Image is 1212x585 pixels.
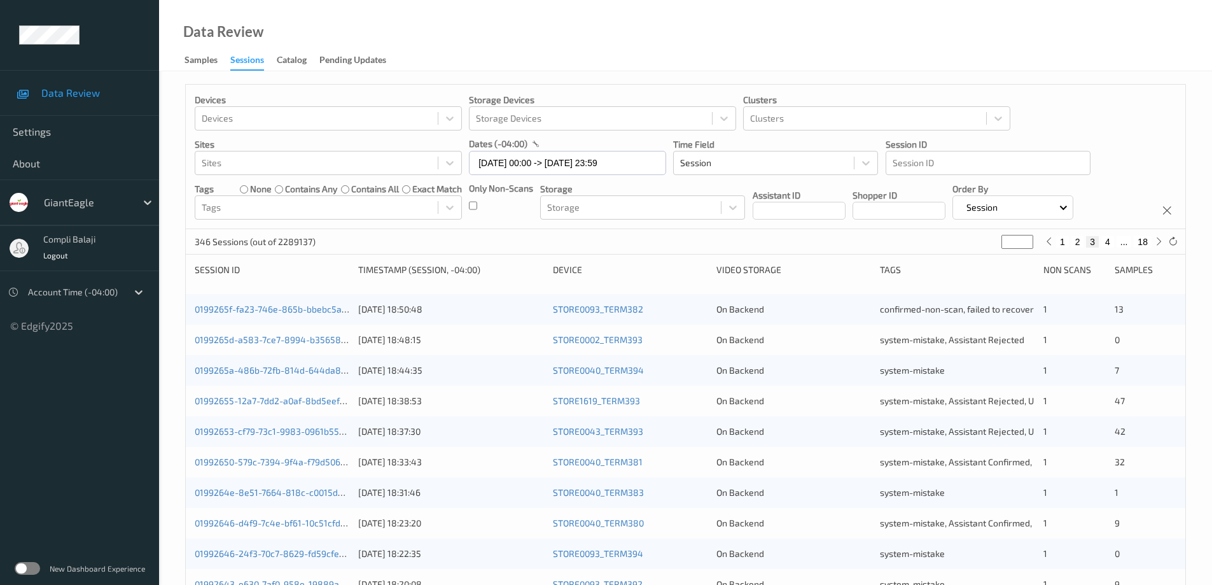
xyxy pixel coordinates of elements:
div: Samples [185,53,218,69]
div: [DATE] 18:31:46 [358,486,544,499]
div: [DATE] 18:48:15 [358,334,544,346]
div: Data Review [183,25,263,38]
div: [DATE] 18:50:48 [358,303,544,316]
div: Catalog [277,53,307,69]
div: [DATE] 18:33:43 [358,456,544,469]
span: system-mistake [880,487,945,498]
a: 0199264e-8e51-7664-818c-c0015d6c1119 [195,487,364,498]
a: 0199265f-fa23-746e-865b-bbebc5ae28be [195,304,368,314]
p: Clusters [743,94,1010,106]
div: On Backend [716,303,871,316]
a: Samples [185,52,230,69]
span: confirmed-non-scan, failed to recover [880,304,1034,314]
a: 0199265d-a583-7ce7-8994-b35658a41910 [195,334,370,345]
span: 0 [1115,334,1120,345]
a: STORE0040_TERM383 [553,487,644,498]
div: [DATE] 18:38:53 [358,395,544,407]
p: Sites [195,138,462,151]
div: Pending Updates [319,53,386,69]
span: 47 [1115,395,1125,406]
div: On Backend [716,456,871,469]
label: exact match [412,183,462,195]
p: Assistant ID [753,189,846,202]
span: system-mistake, Assistant Confirmed, Unusual activity [880,456,1097,467]
span: 1 [1115,487,1118,498]
div: Timestamp (Session, -04:00) [358,264,544,276]
a: 01992646-d4f9-7c4e-bf61-10c51cfdc7f7 [195,518,357,528]
a: 01992646-24f3-70c7-8629-fd59cfe26ee1 [195,548,363,559]
span: 32 [1115,456,1125,467]
span: system-mistake, Assistant Rejected [880,334,1024,345]
a: Catalog [277,52,319,69]
button: 18 [1134,236,1152,248]
span: 1 [1043,395,1047,406]
button: 2 [1071,236,1084,248]
span: system-mistake, Assistant Rejected, Unusual activity [880,426,1092,437]
a: 0199265a-486b-72fb-814d-644da81a9cd8 [195,365,370,376]
p: Session ID [886,138,1090,151]
p: Storage [540,183,745,195]
span: 1 [1043,365,1047,376]
a: STORE0002_TERM393 [553,334,643,345]
a: STORE1619_TERM393 [553,395,640,406]
p: Devices [195,94,462,106]
label: contains all [351,183,399,195]
div: On Backend [716,395,871,407]
span: 13 [1115,304,1124,314]
span: system-mistake [880,365,945,376]
span: 1 [1043,426,1047,437]
div: [DATE] 18:23:20 [358,517,544,530]
div: Device [553,264,707,276]
span: 1 [1043,518,1047,528]
a: STORE0040_TERM380 [553,518,644,528]
span: 1 [1043,304,1047,314]
div: On Backend [716,425,871,438]
span: 1 [1043,334,1047,345]
button: 4 [1101,236,1114,248]
div: Video Storage [716,264,871,276]
p: dates (-04:00) [469,137,527,150]
a: Sessions [230,52,277,71]
a: STORE0093_TERM394 [553,548,643,559]
div: On Backend [716,364,871,377]
span: 1 [1043,487,1047,498]
p: 346 Sessions (out of 2289137) [195,236,316,248]
a: 01992653-cf79-73c1-9983-0961b5546cdb [195,426,365,437]
div: On Backend [716,334,871,346]
span: system-mistake, Assistant Rejected, Unusual activity [880,395,1092,406]
a: STORE0040_TERM381 [553,456,643,467]
label: none [250,183,272,195]
a: 01992650-579c-7394-9f4a-f79d50679c05 [195,456,365,467]
span: system-mistake, Assistant Confirmed, Unusual activity [880,518,1097,528]
span: 42 [1115,426,1125,437]
a: 01992655-12a7-7dd2-a0af-8bd5eef3d59e [195,395,365,406]
button: 1 [1056,236,1069,248]
div: Tags [880,264,1034,276]
p: Tags [195,183,214,195]
a: STORE0093_TERM382 [553,304,643,314]
span: 0 [1115,548,1120,559]
div: Session ID [195,264,349,276]
div: Samples [1115,264,1176,276]
div: Sessions [230,53,264,71]
div: [DATE] 18:44:35 [358,364,544,377]
label: contains any [285,183,337,195]
p: Only Non-Scans [469,182,533,195]
div: [DATE] 18:22:35 [358,547,544,560]
p: Storage Devices [469,94,736,106]
div: Non Scans [1043,264,1105,276]
button: ... [1117,236,1132,248]
p: Session [962,201,1002,214]
span: 1 [1043,548,1047,559]
p: Order By [952,183,1074,195]
a: STORE0043_TERM393 [553,426,643,437]
div: On Backend [716,486,871,499]
span: system-mistake [880,548,945,559]
p: Shopper ID [853,189,945,202]
span: 1 [1043,456,1047,467]
div: [DATE] 18:37:30 [358,425,544,438]
a: STORE0040_TERM394 [553,365,644,376]
div: On Backend [716,517,871,530]
span: 7 [1115,365,1119,376]
p: Time Field [673,138,878,151]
